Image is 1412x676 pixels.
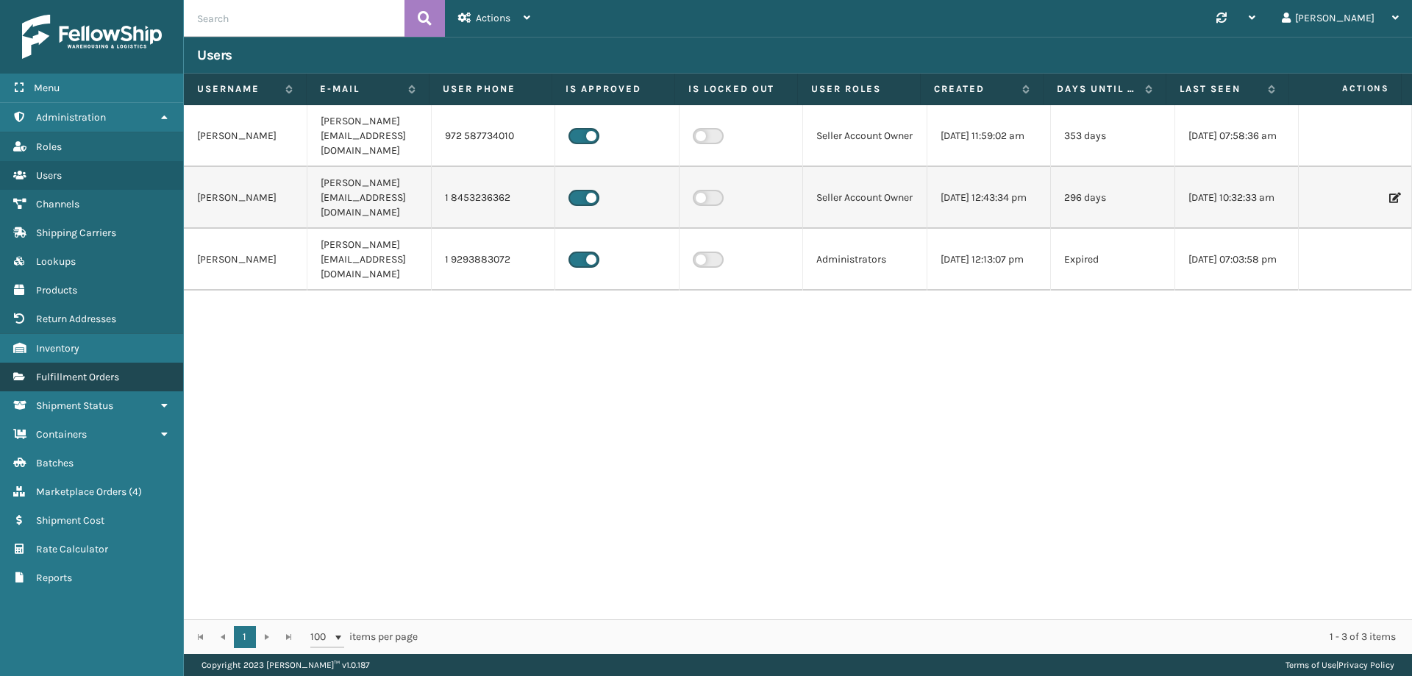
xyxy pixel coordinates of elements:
[310,626,418,648] span: items per page
[320,82,401,96] label: E-mail
[927,229,1051,291] td: [DATE] 12:13:07 pm
[1175,229,1299,291] td: [DATE] 07:03:58 pm
[310,630,332,644] span: 100
[184,229,307,291] td: [PERSON_NAME]
[197,46,232,64] h3: Users
[803,167,927,229] td: Seller Account Owner
[1051,167,1174,229] td: 296 days
[811,82,907,96] label: User Roles
[36,255,76,268] span: Lookups
[1286,660,1336,670] a: Terms of Use
[36,457,74,469] span: Batches
[36,514,104,527] span: Shipment Cost
[432,229,555,291] td: 1 9293883072
[34,82,60,94] span: Menu
[307,105,431,167] td: [PERSON_NAME][EMAIL_ADDRESS][DOMAIN_NAME]
[36,198,79,210] span: Channels
[36,485,126,498] span: Marketplace Orders
[36,543,108,555] span: Rate Calculator
[1180,82,1261,96] label: Last Seen
[307,167,431,229] td: [PERSON_NAME][EMAIL_ADDRESS][DOMAIN_NAME]
[927,167,1051,229] td: [DATE] 12:43:34 pm
[1175,105,1299,167] td: [DATE] 07:58:36 am
[438,630,1396,644] div: 1 - 3 of 3 items
[129,485,142,498] span: ( 4 )
[1286,654,1394,676] div: |
[1294,77,1398,101] span: Actions
[688,82,784,96] label: Is Locked Out
[36,342,79,355] span: Inventory
[432,167,555,229] td: 1 8453236362
[1051,229,1174,291] td: Expired
[476,12,510,24] span: Actions
[184,105,307,167] td: [PERSON_NAME]
[934,82,1015,96] label: Created
[803,229,927,291] td: Administrators
[36,572,72,584] span: Reports
[36,169,62,182] span: Users
[36,284,77,296] span: Products
[36,313,116,325] span: Return Addresses
[1051,105,1174,167] td: 353 days
[432,105,555,167] td: 972 587734010
[36,140,62,153] span: Roles
[36,227,116,239] span: Shipping Carriers
[36,371,119,383] span: Fulfillment Orders
[1057,82,1138,96] label: Days until password expires
[36,428,87,441] span: Containers
[307,229,431,291] td: [PERSON_NAME][EMAIL_ADDRESS][DOMAIN_NAME]
[927,105,1051,167] td: [DATE] 11:59:02 am
[36,399,113,412] span: Shipment Status
[1389,193,1398,203] i: Edit
[443,82,538,96] label: User phone
[566,82,661,96] label: Is Approved
[803,105,927,167] td: Seller Account Owner
[22,15,162,59] img: logo
[197,82,278,96] label: Username
[202,654,370,676] p: Copyright 2023 [PERSON_NAME]™ v 1.0.187
[234,626,256,648] a: 1
[184,167,307,229] td: [PERSON_NAME]
[36,111,106,124] span: Administration
[1338,660,1394,670] a: Privacy Policy
[1175,167,1299,229] td: [DATE] 10:32:33 am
